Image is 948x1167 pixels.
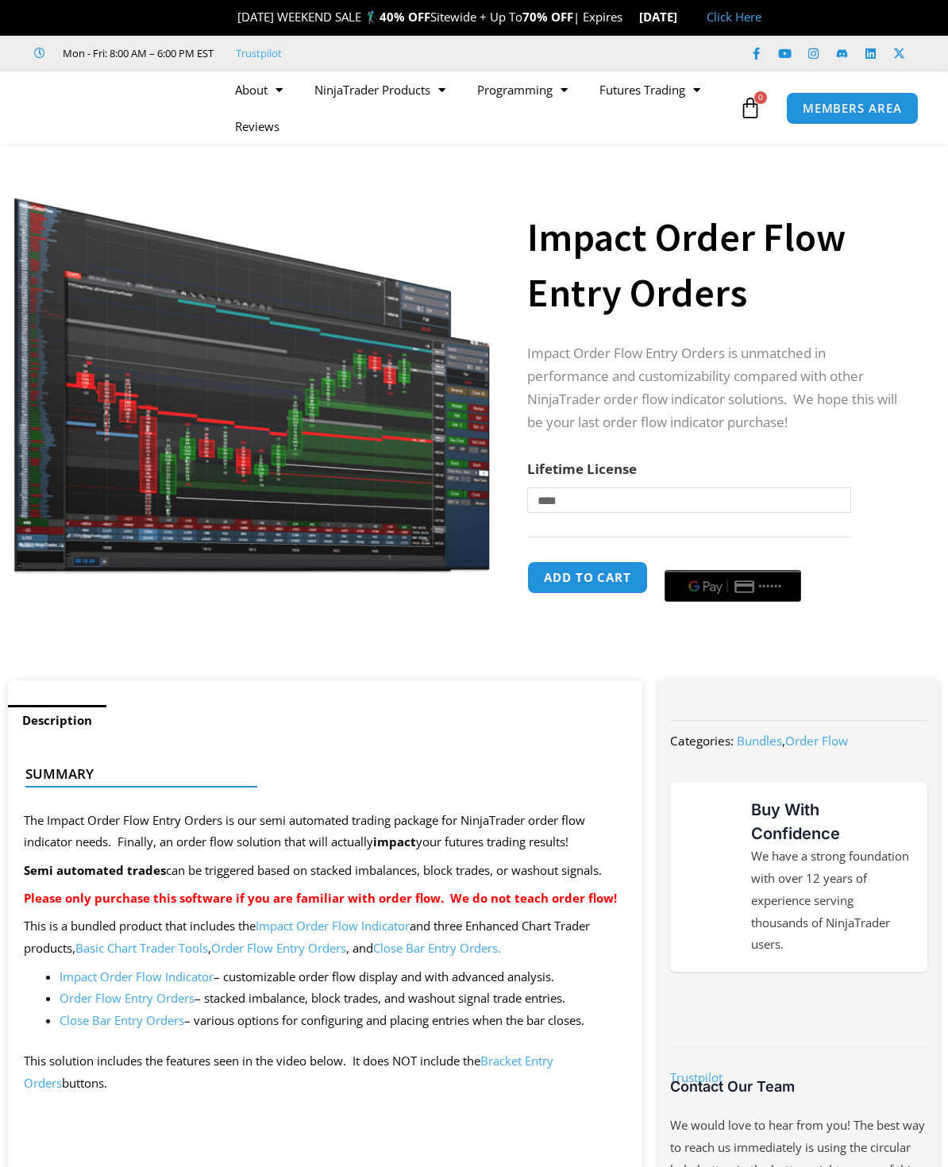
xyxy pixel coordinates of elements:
[225,11,237,23] img: 🎉
[737,733,848,749] span: ,
[60,1012,184,1028] a: Close Bar Entry Orders
[12,172,491,577] img: of4
[670,733,734,749] span: Categories:
[751,845,911,956] p: We have a strong foundation with over 12 years of experience serving thousands of NinjaTrader users.
[373,940,498,956] a: Close Bar Entry Orders
[219,71,299,108] a: About
[665,570,801,602] button: Buy with GPay
[24,1053,553,1091] a: Bracket Entry Orders
[527,210,908,321] h1: Impact Order Flow Entry Orders
[522,9,573,25] strong: 70% OFF
[299,71,461,108] a: NinjaTrader Products
[60,966,626,988] li: – customizable order flow display and with advanced analysis.
[698,997,899,1023] img: NinjaTrader Wordmark color RGB | Affordable Indicators – NinjaTrader
[60,988,626,1010] li: – stacked imbalance, block trades, and washout signal trade entries.
[785,733,848,749] a: Order Flow
[256,918,410,934] a: Impact Order Flow Indicator
[686,853,733,900] img: mark thumbs good 43913 | Affordable Indicators – NinjaTrader
[236,44,282,63] a: Trustpilot
[24,862,166,878] strong: Semi automated trades
[670,1069,723,1085] a: Trustpilot
[623,11,635,23] img: ⌛
[221,9,639,25] span: [DATE] WEEKEND SALE 🏌️‍♂️ Sitewide + Up To | Expires
[24,915,626,960] p: This is a bundled product that includes the and three Enhanced Chart Trader products, , , and
[24,810,626,854] p: The Impact Order Flow Entry Orders is our semi automated trading package for NinjaTrader order fl...
[24,860,626,882] p: can be triggered based on stacked imbalances, block trades, or washout signals.
[758,581,782,592] text: ••••••
[24,890,617,906] strong: Please only purchase this software if you are familiar with order flow. We do not teach order flow!
[461,71,584,108] a: Programming
[60,990,195,1006] a: Order Flow Entry Orders
[707,9,761,25] a: Click Here
[670,1077,928,1096] h3: Contact Our Team
[60,969,214,984] a: Impact Order Flow Indicator
[219,108,295,144] a: Reviews
[59,44,214,63] span: Mon - Fri: 8:00 AM – 6:00 PM EST
[754,91,767,104] span: 0
[678,11,690,23] img: 🏭
[584,71,716,108] a: Futures Trading
[527,460,637,478] label: Lifetime License
[498,940,501,956] a: .
[211,940,346,956] a: Order Flow Entry Orders
[527,561,648,594] button: Add to cart
[786,92,919,125] a: MEMBERS AREA
[24,1050,626,1095] p: This solution includes the features seen in the video below. It does NOT include the buttons.
[60,1010,626,1032] li: – various options for configuring and placing entries when the bar closes.
[715,85,785,131] a: 0
[380,9,430,25] strong: 40% OFF
[639,9,691,25] strong: [DATE]
[75,940,208,956] a: Basic Chart Trader Tools
[8,705,106,736] a: Description
[527,342,908,434] p: Impact Order Flow Entry Orders is unmatched in performance and customizability compared with othe...
[803,102,902,114] span: MEMBERS AREA
[29,79,200,137] img: LogoAI | Affordable Indicators – NinjaTrader
[219,71,735,144] nav: Menu
[25,766,612,782] h4: Summary
[661,559,804,560] iframe: Secure payment input frame
[751,798,911,845] h3: Buy With Confidence
[373,834,416,849] strong: impact
[737,733,782,749] a: Bundles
